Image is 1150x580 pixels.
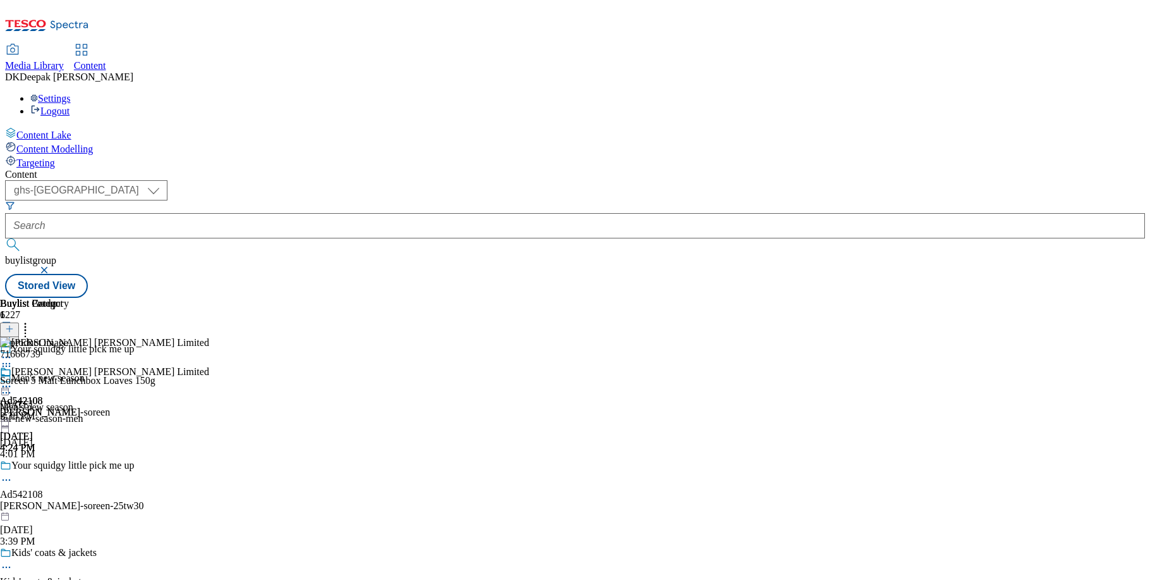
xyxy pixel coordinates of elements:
[5,141,1145,155] a: Content Modelling
[5,45,64,71] a: Media Library
[5,155,1145,169] a: Targeting
[16,130,71,140] span: Content Lake
[30,106,70,116] a: Logout
[5,201,15,211] svg: Search Filters
[16,144,93,154] span: Content Modelling
[5,169,1145,180] div: Content
[5,213,1145,238] input: Search
[74,60,106,71] span: Content
[30,93,71,104] a: Settings
[5,255,56,266] span: buylistgroup
[11,547,97,558] div: Kids' coats & jackets
[5,60,64,71] span: Media Library
[16,157,55,168] span: Targeting
[5,71,20,82] span: DK
[20,71,133,82] span: Deepak [PERSON_NAME]
[74,45,106,71] a: Content
[11,460,134,471] div: Your squidgy little pick me up
[5,127,1145,141] a: Content Lake
[5,274,88,298] button: Stored View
